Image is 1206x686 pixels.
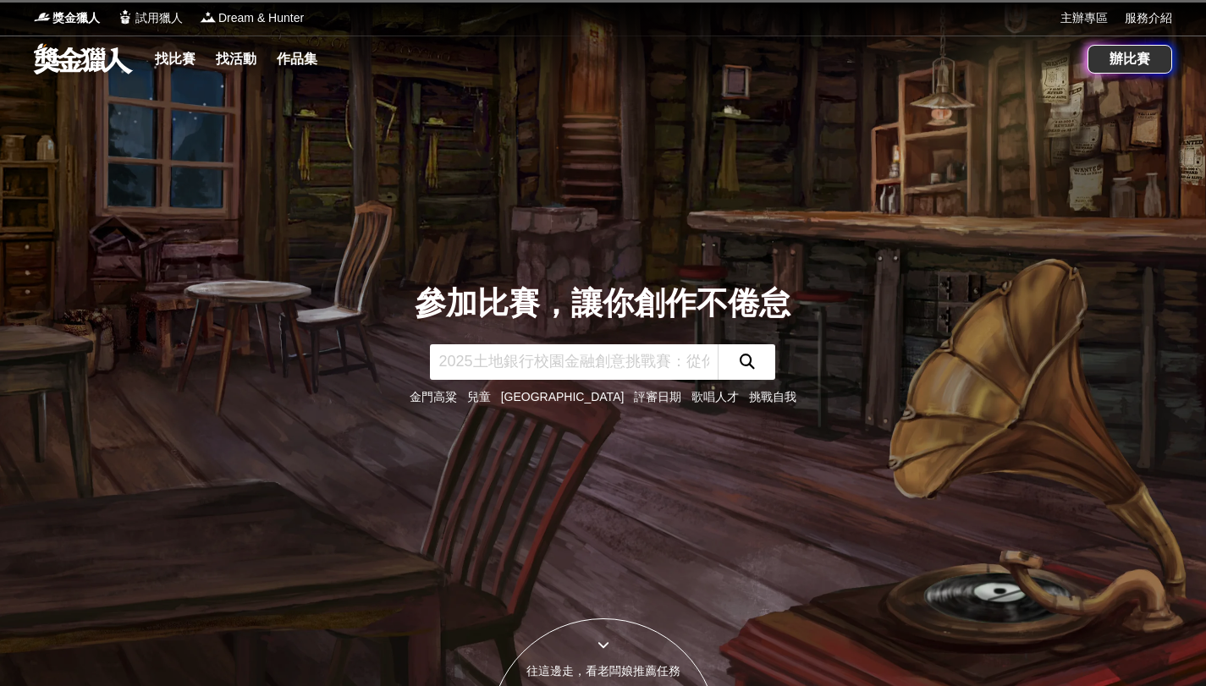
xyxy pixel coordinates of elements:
[34,9,100,27] a: Logo獎金獵人
[691,390,739,403] a: 歌唱人才
[117,8,134,25] img: Logo
[467,390,491,403] a: 兒童
[1060,9,1108,27] a: 主辦專區
[117,9,183,27] a: Logo試用獵人
[1125,9,1172,27] a: 服務介紹
[200,9,304,27] a: LogoDream & Hunter
[501,390,625,403] a: [GEOGRAPHIC_DATA]
[209,47,263,71] a: 找活動
[490,662,717,680] div: 往這邊走，看老闆娘推薦任務
[634,390,681,403] a: 評審日期
[218,9,304,27] span: Dream & Hunter
[270,47,324,71] a: 作品集
[52,9,100,27] span: 獎金獵人
[200,8,217,25] img: Logo
[135,9,183,27] span: 試用獵人
[1088,45,1172,74] a: 辦比賽
[430,344,718,380] input: 2025土地銀行校園金融創意挑戰賽：從你出發 開啟智慧金融新頁
[410,280,797,327] div: 參加比賽，讓你創作不倦怠
[410,390,457,403] a: 金門高粱
[148,47,202,71] a: 找比賽
[34,8,51,25] img: Logo
[749,390,796,403] a: 挑戰自我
